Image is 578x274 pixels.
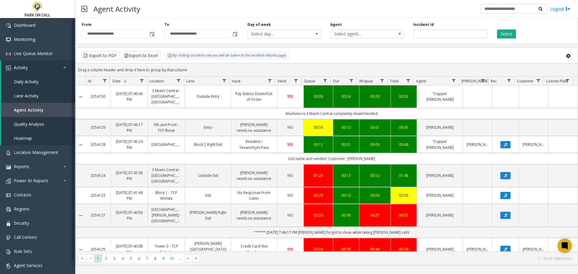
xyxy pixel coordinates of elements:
[149,79,164,84] span: Location
[235,91,273,102] a: Pay Station Down/Out of Order
[14,121,44,127] span: Quality Analysis
[114,243,144,255] a: [DATE] 07:40:08 PM
[307,142,329,147] a: 00:12
[1,75,75,89] a: Daily Activity
[287,193,293,198] span: NO
[363,246,387,252] div: 00:46
[167,53,172,58] img: infoIcon.svg
[14,65,28,70] span: Activity
[281,142,300,147] a: YES
[1,117,75,131] a: Quality Analysis
[164,51,290,60] div: By clicking Incident row you will be taken to the incident details page.
[247,22,271,27] label: Day of week
[292,77,300,85] a: Vend Filter Menu
[148,30,155,38] span: Toggle popup
[307,212,329,218] div: 02:20
[1,89,75,103] a: Lane Activity
[14,149,58,155] span: Location Management
[189,210,227,221] a: [PERSON_NAME] Right Exit
[394,125,413,130] div: 00:45
[337,192,356,198] a: 00:16
[6,165,11,169] img: 'icon'
[189,94,227,99] a: Outside Entry
[138,77,146,85] a: Date Filter Menu
[6,150,11,155] img: 'icon'
[14,263,42,268] span: Agent Services
[6,235,11,240] img: 'icon'
[102,254,110,263] span: Page 2
[204,256,572,261] kendo-pager-info: 1 - 30 of 1466 items
[94,254,102,263] span: Page 1
[287,94,293,99] span: YES
[89,173,107,178] a: 3254124
[307,125,329,130] div: 00:34
[394,94,413,99] a: 00:53
[307,173,329,178] a: 01:23
[14,36,35,42] span: Monitoring
[189,241,227,258] a: [PERSON_NAME][GEOGRAPHIC_DATA] Exit
[76,247,85,252] a: Collapse Details
[76,65,578,75] div: Drag a column header and drop it here to group by that column
[76,213,85,218] a: Collapse Details
[517,79,534,84] span: Customer
[287,142,293,147] span: YES
[1,60,75,75] a: Activity
[151,254,159,263] span: Page 8
[114,210,144,221] a: [DATE] 07:40:56 PM
[194,256,199,261] span: Go to the last page
[114,122,144,133] a: [DATE] 07:46:17 PM
[394,142,413,147] a: 00:46
[14,51,53,56] span: Live Queue Monitor
[421,192,459,198] a: [PERSON_NAME]
[151,88,181,105] a: 3 Miami Central - [GEOGRAPHIC_DATA] [GEOGRAPHIC_DATA]
[110,254,119,263] span: Page 3
[89,125,107,130] a: 3254129
[394,246,413,252] div: 05:20
[135,254,143,263] span: Page 6
[85,153,578,164] td: Got name and vended; Customer : [PERSON_NAME]
[307,94,329,99] a: 00:09
[235,210,273,221] a: [PERSON_NAME] needs no assistance
[363,142,387,147] div: 00:03
[363,212,387,218] a: 04:27
[281,94,300,99] a: YES
[450,77,458,85] a: Agent Filter Menu
[337,94,356,99] a: 00:24
[6,221,11,226] img: 'icon'
[143,254,151,263] span: Page 7
[85,227,578,238] td: ' ***** [DATE] 7:46:17 PM [PERSON_NAME] forgot to close while taking [PERSON_NAME] calls'
[235,170,273,181] a: [PERSON_NAME] needs no assistance
[331,30,389,38] span: Select agent...
[363,94,387,99] a: 00:20
[307,246,329,252] div: 02:04
[14,22,36,28] span: Dashboard
[89,94,107,99] a: 3254130
[151,243,181,255] a: Tower 2 - TCP Raleigh
[281,212,300,218] a: NO
[321,77,329,85] a: Queue Filter Menu
[337,125,356,130] a: 00:10
[564,77,572,85] a: License Plate Filter Menu
[151,142,181,147] a: [GEOGRAPHIC_DATA]
[566,6,570,12] img: logout
[235,122,273,133] a: [PERSON_NAME] needs no assistance
[307,192,329,198] a: 02:20
[14,93,39,99] span: Lane Activity
[14,220,29,226] span: Security
[523,246,545,252] a: [PERSON_NAME]
[151,207,181,224] a: [GEOGRAPHIC_DATA][PERSON_NAME] - [GEOGRAPHIC_DATA]
[159,254,167,263] span: Page 9
[101,77,109,85] a: Id Filter Menu
[89,192,107,198] a: 3254123
[394,212,413,218] a: 06:55
[378,77,386,85] a: Wrapup Filter Menu
[90,2,143,16] h3: Agent Activity
[76,143,85,147] a: Collapse Details
[189,142,227,147] a: Block 2 Right Exit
